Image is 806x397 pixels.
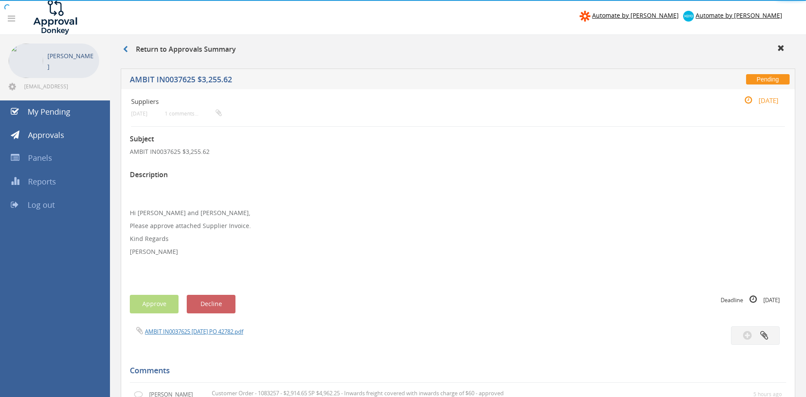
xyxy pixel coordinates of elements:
[130,209,786,217] p: Hi [PERSON_NAME] and [PERSON_NAME],
[735,96,778,105] small: [DATE]
[130,366,780,375] h5: Comments
[131,98,676,105] h4: Suppliers
[130,147,786,156] p: AMBIT IN0037625 $3,255.62
[746,74,790,84] span: Pending
[130,247,786,256] p: [PERSON_NAME]
[28,153,52,163] span: Panels
[683,11,694,22] img: xero-logo.png
[696,11,782,19] span: Automate by [PERSON_NAME]
[28,130,64,140] span: Approvals
[24,83,97,90] span: [EMAIL_ADDRESS][DOMAIN_NAME]
[28,200,55,210] span: Log out
[130,222,786,230] p: Please approve attached Supplier Invoice.
[130,171,786,179] h3: Description
[130,295,179,313] button: Approve
[580,11,590,22] img: zapier-logomark.png
[130,234,786,243] p: Kind Regards
[187,295,235,313] button: Decline
[28,176,56,187] span: Reports
[165,110,222,117] small: 1 comments...
[130,135,786,143] h3: Subject
[28,106,70,117] span: My Pending
[145,328,243,335] a: AMBIT IN0037625 [DATE] PO 42782.pdf
[130,75,591,86] h5: AMBIT IN0037625 $3,255.62
[131,110,147,117] small: [DATE]
[721,295,780,304] small: Deadline [DATE]
[123,46,236,53] h3: Return to Approvals Summary
[47,50,95,72] p: [PERSON_NAME]
[592,11,679,19] span: Automate by [PERSON_NAME]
